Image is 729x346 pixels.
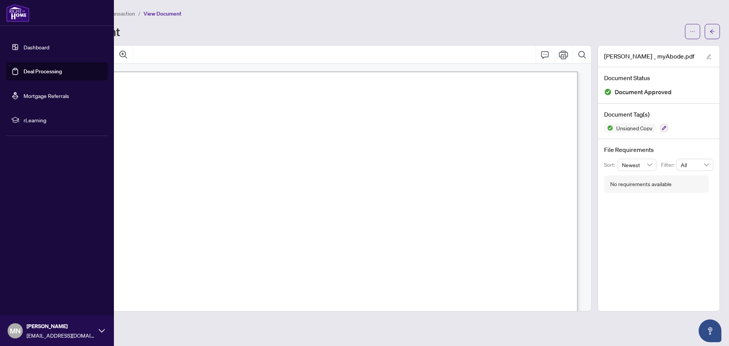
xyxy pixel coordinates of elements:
span: ellipsis [690,29,695,34]
button: Open asap [699,319,721,342]
a: Dashboard [24,44,49,51]
p: Filter: [661,161,676,169]
a: Deal Processing [24,68,62,75]
img: Status Icon [604,123,613,133]
img: Document Status [604,88,612,96]
span: rLearning [24,116,103,124]
span: Newest [622,159,652,171]
span: Document Approved [615,87,672,97]
span: [EMAIL_ADDRESS][DOMAIN_NAME] [27,331,95,340]
span: View Document [144,10,181,17]
a: Mortgage Referrals [24,92,69,99]
span: arrow-left [710,29,715,34]
span: edit [706,54,712,59]
span: View Transaction [95,10,135,17]
p: Sort: [604,161,617,169]
span: MN [10,325,21,336]
span: [PERSON_NAME] [27,322,95,330]
span: [PERSON_NAME] _ myAbode.pdf [604,52,694,61]
li: / [138,9,140,18]
h4: Document Status [604,73,713,82]
span: Unsigned Copy [613,125,655,131]
span: All [681,159,709,171]
img: logo [6,4,30,22]
h4: Document Tag(s) [604,110,713,119]
div: No requirements available [610,180,672,188]
h4: File Requirements [604,145,713,154]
